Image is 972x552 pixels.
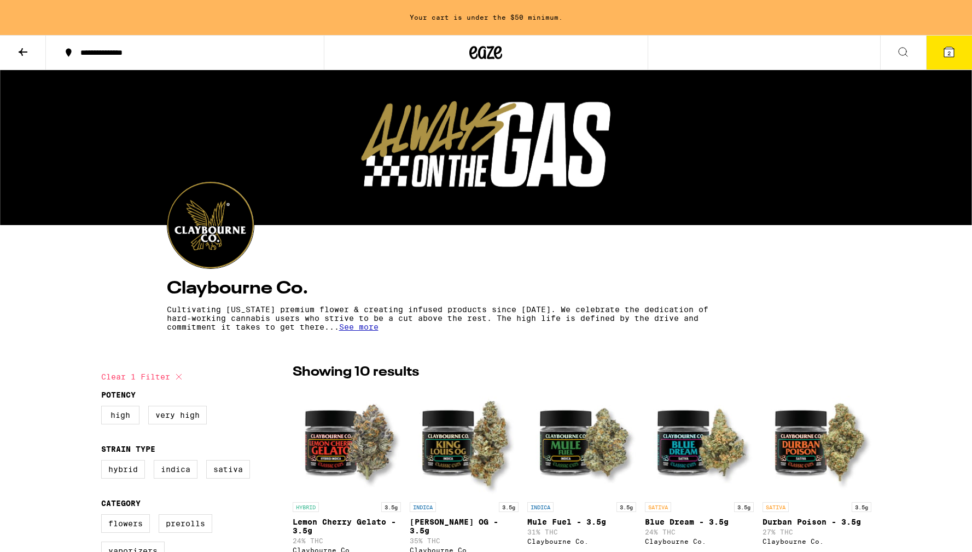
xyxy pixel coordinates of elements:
[763,528,871,536] p: 27% THC
[763,517,871,526] p: Durban Poison - 3.5g
[616,502,636,512] p: 3.5g
[101,514,150,533] label: Flowers
[645,528,754,536] p: 24% THC
[527,538,636,545] div: Claybourne Co.
[101,460,145,479] label: Hybrid
[763,538,871,545] div: Claybourne Co.
[148,406,207,424] label: Very High
[410,517,519,535] p: [PERSON_NAME] OG - 3.5g
[293,517,401,535] p: Lemon Cherry Gelato - 3.5g
[527,502,554,512] p: INDICA
[763,502,789,512] p: SATIVA
[167,182,254,268] img: Claybourne Co. logo
[527,517,636,526] p: Mule Fuel - 3.5g
[101,406,139,424] label: High
[167,280,806,297] h4: Claybourne Co.
[293,502,319,512] p: HYBRID
[101,445,155,453] legend: Strain Type
[101,499,141,508] legend: Category
[763,387,871,497] img: Claybourne Co. - Durban Poison - 3.5g
[947,50,951,56] span: 2
[101,363,185,390] button: Clear 1 filter
[499,502,519,512] p: 3.5g
[734,502,754,512] p: 3.5g
[154,460,197,479] label: Indica
[645,502,671,512] p: SATIVA
[410,502,436,512] p: INDICA
[527,528,636,536] p: 31% THC
[645,387,754,497] img: Claybourne Co. - Blue Dream - 3.5g
[101,390,136,399] legend: Potency
[167,305,709,331] p: Cultivating [US_STATE] premium flower & creating infused products since [DATE]. We celebrate the ...
[293,363,419,382] p: Showing 10 results
[645,538,754,545] div: Claybourne Co.
[206,460,250,479] label: Sativa
[339,323,379,331] span: See more
[381,502,401,512] p: 3.5g
[527,387,636,497] img: Claybourne Co. - Mule Fuel - 3.5g
[159,514,212,533] label: Prerolls
[410,387,519,497] img: Claybourne Co. - King Louis OG - 3.5g
[926,36,972,70] button: 2
[852,502,871,512] p: 3.5g
[293,387,401,497] img: Claybourne Co. - Lemon Cherry Gelato - 3.5g
[293,537,401,544] p: 24% THC
[410,537,519,544] p: 35% THC
[645,517,754,526] p: Blue Dream - 3.5g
